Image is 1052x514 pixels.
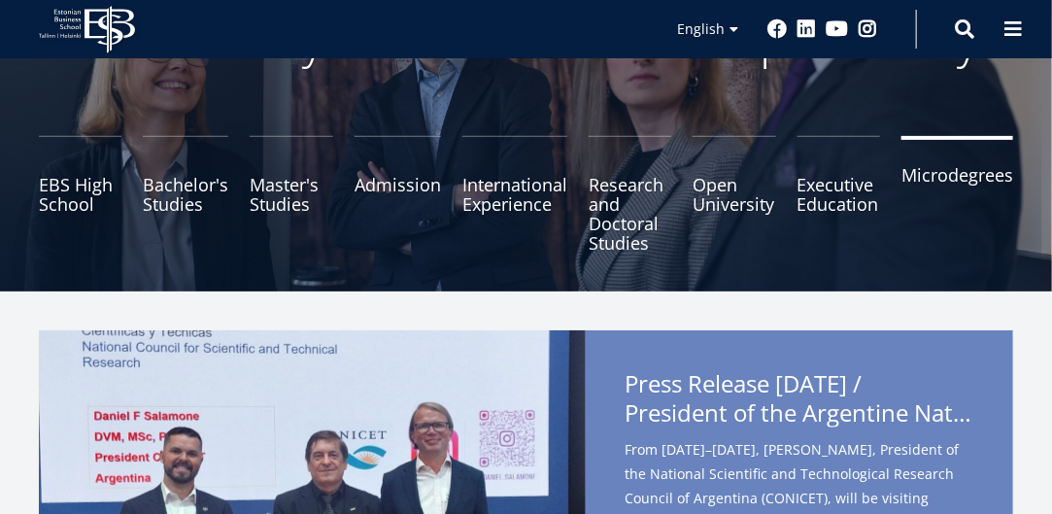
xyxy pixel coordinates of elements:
a: Master's Studies [250,136,332,253]
a: Executive Education [797,136,880,253]
a: EBS High School [39,136,121,253]
span: Press Release [DATE] / [625,369,974,433]
a: Instagram [858,19,877,39]
a: Microdegrees [901,136,1013,253]
a: Research and Doctoral Studies [589,136,671,253]
a: International Experience [462,136,567,253]
a: Bachelor's Studies [143,136,228,253]
a: Linkedin [797,19,816,39]
a: Facebook [767,19,787,39]
span: President of the Argentine National Scientific Agency [PERSON_NAME] Visits [GEOGRAPHIC_DATA] [625,398,974,428]
a: Admission [355,136,441,253]
a: Youtube [826,19,848,39]
p: Community for Growth and Responsibility [39,10,1013,68]
a: Open University [693,136,775,253]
